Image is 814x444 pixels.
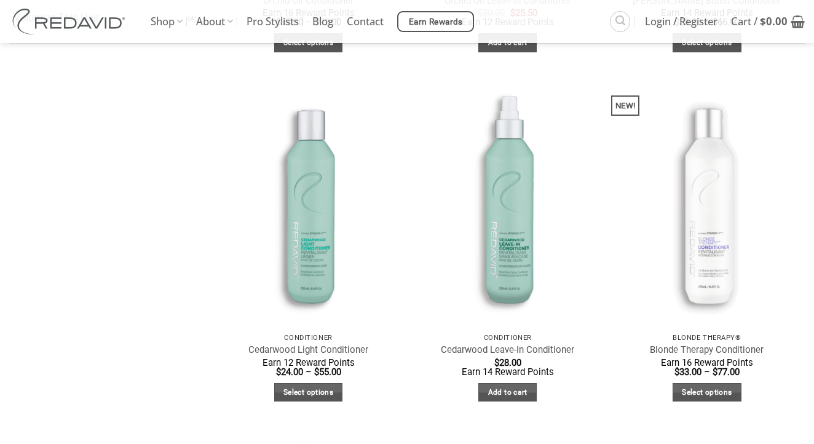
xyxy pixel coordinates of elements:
[673,383,741,402] a: Select options for “Blonde Therapy Conditioner”
[314,366,341,377] bdi: 55.00
[409,15,463,29] span: Earn Rewards
[650,344,764,356] a: Blonde Therapy Conditioner
[645,6,717,37] span: Login / Register
[760,14,788,28] bdi: 0.00
[713,366,717,377] span: $
[306,366,312,377] span: –
[263,357,355,368] span: Earn 12 Reward Points
[9,9,132,34] img: REDAVID Salon Products | United States
[314,366,319,377] span: $
[713,366,740,377] bdi: 77.00
[221,334,396,342] p: Conditioner
[614,77,801,327] img: REDAVID Blonde Therapy Conditioner for Blonde and Highlightened Hair
[674,366,679,377] span: $
[731,6,788,37] span: Cart /
[760,14,766,28] span: $
[414,77,601,327] img: REDAVID Cedarwood Leave-in Conditioner - 1
[215,77,402,327] img: REDAVID Cedarwood Light Conditioner - 1
[494,357,521,368] bdi: 28.00
[420,334,595,342] p: Conditioner
[276,366,303,377] bdi: 24.00
[276,366,281,377] span: $
[494,357,499,368] span: $
[674,366,701,377] bdi: 33.00
[478,383,537,402] a: Add to cart: “Cedarwood Leave-In Conditioner”
[661,357,753,368] span: Earn 16 Reward Points
[441,344,574,356] a: Cedarwood Leave-In Conditioner
[274,383,343,402] a: Select options for “Cedarwood Light Conditioner”
[610,11,630,31] a: Search
[704,366,710,377] span: –
[620,334,795,342] p: Blonde Therapy®
[397,11,474,32] a: Earn Rewards
[248,344,368,356] a: Cedarwood Light Conditioner
[462,366,554,377] span: Earn 14 Reward Points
